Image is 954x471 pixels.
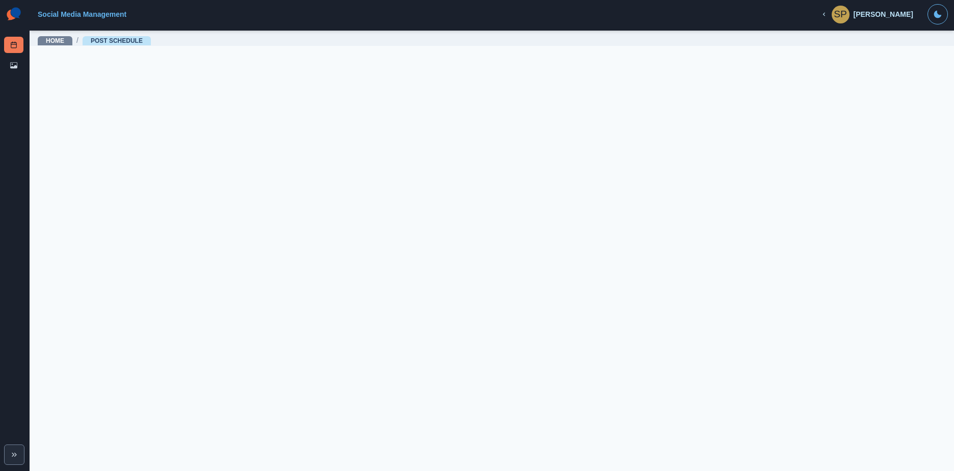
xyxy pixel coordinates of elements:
[927,4,948,24] button: Toggle Mode
[38,10,126,18] a: Social Media Management
[38,35,151,46] nav: breadcrumb
[834,2,847,27] div: Samantha Pesce
[76,35,78,46] span: /
[46,37,64,44] a: Home
[91,37,143,44] a: Post Schedule
[4,57,23,73] a: Media Library
[4,37,23,53] a: Post Schedule
[4,444,24,465] button: Expand
[812,4,921,24] button: [PERSON_NAME]
[854,10,913,19] div: [PERSON_NAME]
